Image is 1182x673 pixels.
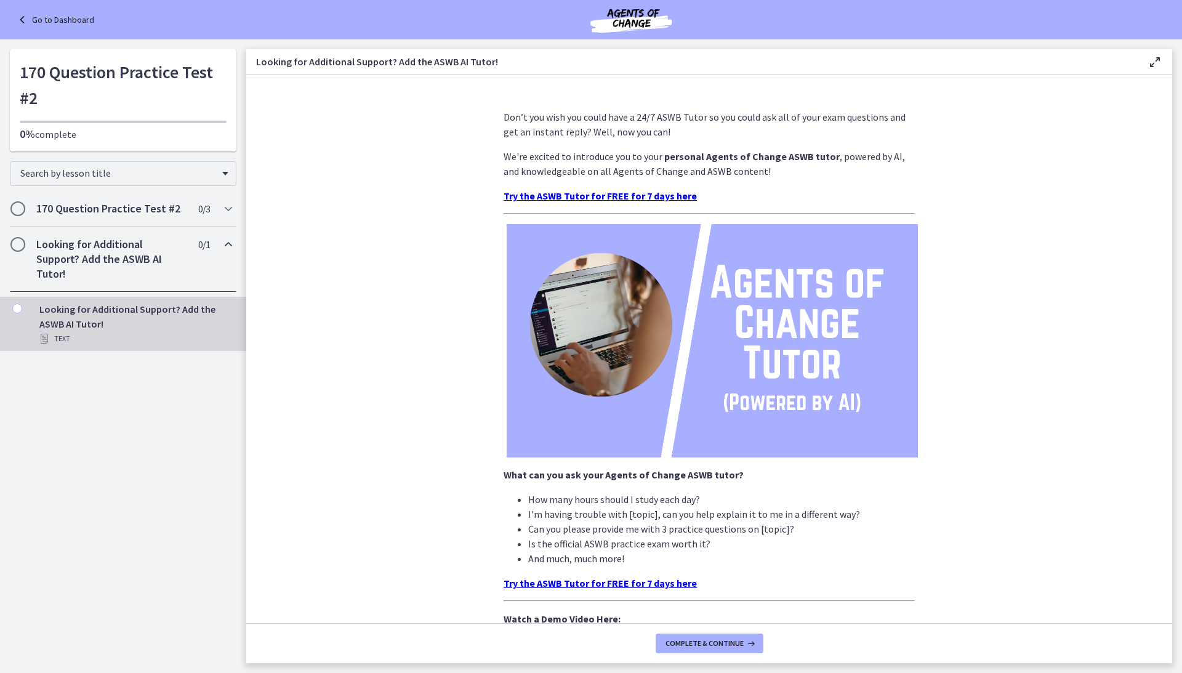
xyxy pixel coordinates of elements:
[256,54,1128,69] h3: Looking for Additional Support? Add the ASWB AI Tutor!
[198,237,210,252] span: 0 / 1
[504,613,621,625] strong: Watch a Demo Video Here:
[504,149,915,179] p: We're excited to introduce you to your , powered by AI, and knowledgeable on all Agents of Change...
[504,110,915,139] p: Don’t you wish you could have a 24/7 ASWB Tutor so you could ask all of your exam questions and g...
[504,577,697,589] a: Try the ASWB Tutor for FREE for 7 days here
[665,639,744,648] span: Complete & continue
[10,161,236,186] div: Search by lesson title
[528,492,915,507] li: How many hours should I study each day?
[557,5,705,34] img: Agents of Change
[20,127,35,141] span: 0%
[15,12,94,27] a: Go to Dashboard
[36,237,187,281] h2: Looking for Additional Support? Add the ASWB AI Tutor!
[20,127,227,142] p: complete
[528,507,915,522] li: I'm having trouble with [topic], can you help explain it to me in a different way?
[528,551,915,566] li: And much, much more!
[39,302,231,346] div: Looking for Additional Support? Add the ASWB AI Tutor!
[39,331,231,346] div: Text
[656,634,763,653] button: Complete & continue
[664,150,840,163] strong: personal Agents of Change ASWB tutor
[504,190,697,202] a: Try the ASWB Tutor for FREE for 7 days here
[36,201,187,216] h2: 170 Question Practice Test #2
[528,536,915,551] li: Is the official ASWB practice exam worth it?
[504,469,744,481] strong: What can you ask your Agents of Change ASWB tutor?
[20,167,216,179] span: Search by lesson title
[507,224,918,457] img: Agents_of_Change_Tutor.png
[20,59,227,111] h1: 170 Question Practice Test #2
[528,522,915,536] li: Can you please provide me with 3 practice questions on [topic]?
[198,201,210,216] span: 0 / 3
